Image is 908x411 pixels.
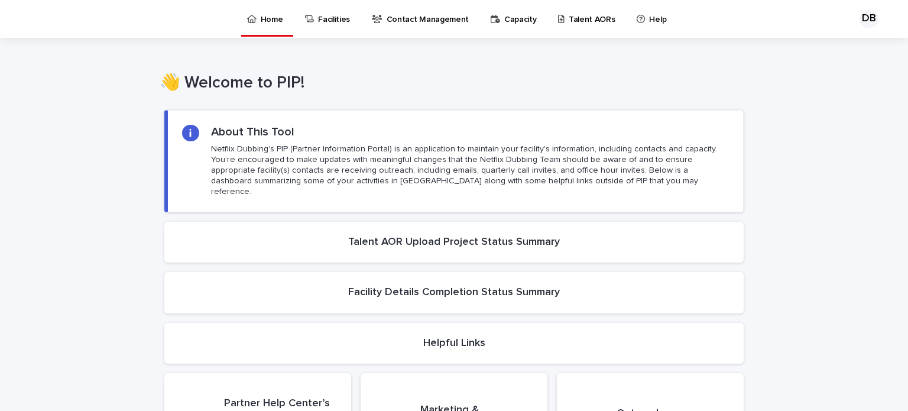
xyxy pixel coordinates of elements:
h2: Helpful Links [423,337,485,350]
h1: 👋 Welcome to PIP! [160,73,739,93]
h2: Talent AOR Upload Project Status Summary [348,236,560,249]
h2: About This Tool [211,125,294,139]
p: Netflix Dubbing's PIP (Partner Information Portal) is an application to maintain your facility's ... [211,144,729,198]
h2: Facility Details Completion Status Summary [348,286,560,299]
div: DB [860,9,878,28]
